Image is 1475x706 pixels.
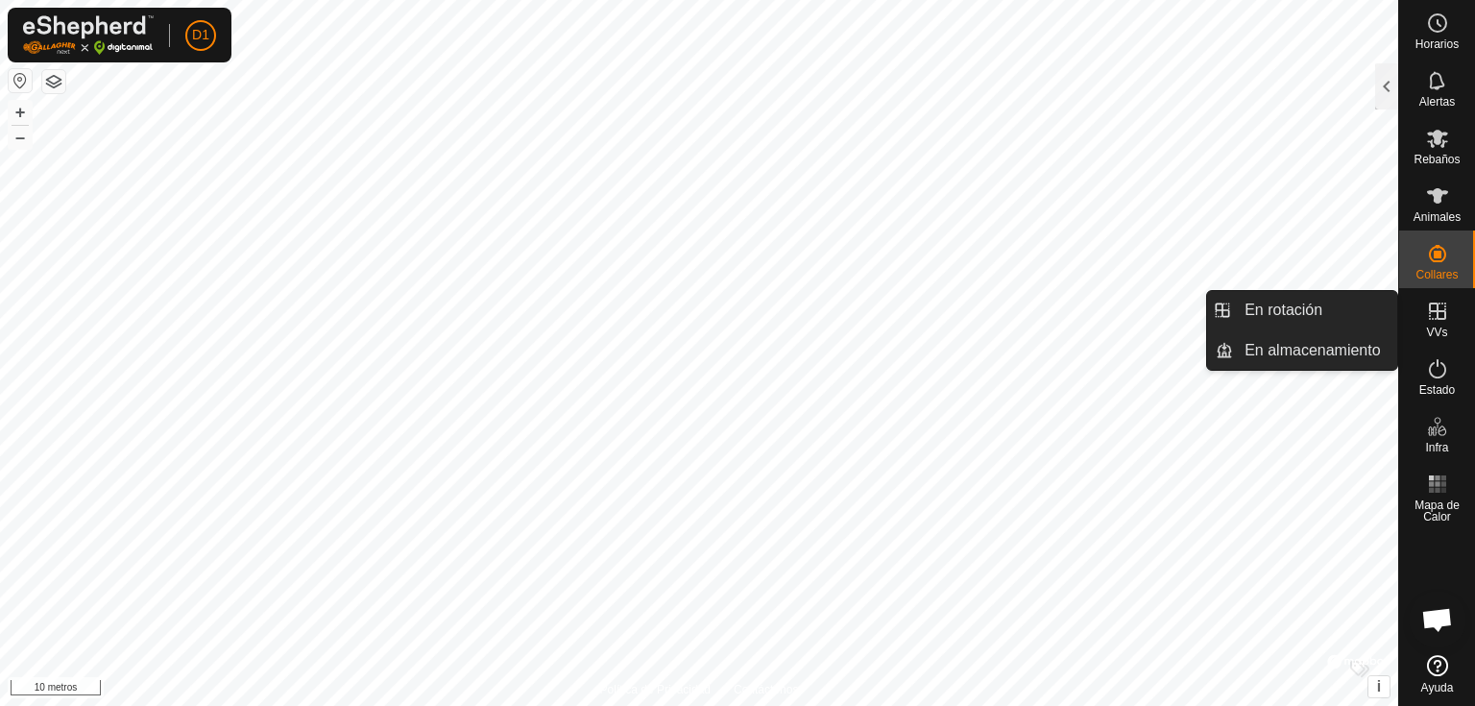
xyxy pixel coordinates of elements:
[42,70,65,93] button: Capas del Mapa
[1399,647,1475,701] a: Ayuda
[1421,681,1454,694] font: Ayuda
[15,127,25,147] font: –
[9,69,32,92] button: Restablecer Mapa
[600,683,711,696] font: Política de Privacidad
[1245,302,1322,318] font: En rotación
[1415,37,1459,51] font: Horarios
[1426,326,1447,339] font: VVs
[1377,678,1381,694] font: i
[1245,342,1380,358] font: En almacenamiento
[9,126,32,149] button: –
[1415,268,1458,281] font: Collares
[9,101,32,124] button: +
[1207,291,1397,329] li: En rotación
[1233,331,1397,370] a: En almacenamiento
[1414,210,1461,224] font: Animales
[600,681,711,698] a: Política de Privacidad
[192,27,209,42] font: D1
[1414,153,1460,166] font: Rebaños
[734,683,798,696] font: Contáctenos
[1415,499,1460,523] font: Mapa de Calor
[1368,676,1390,697] button: i
[1233,291,1397,329] a: En rotación
[734,681,798,698] a: Contáctenos
[1425,441,1448,454] font: Infra
[15,102,26,122] font: +
[1207,331,1397,370] li: En almacenamiento
[1409,591,1466,648] div: Chat abierto
[23,15,154,55] img: Logotipo de Gallagher
[1419,383,1455,397] font: Estado
[1419,95,1455,109] font: Alertas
